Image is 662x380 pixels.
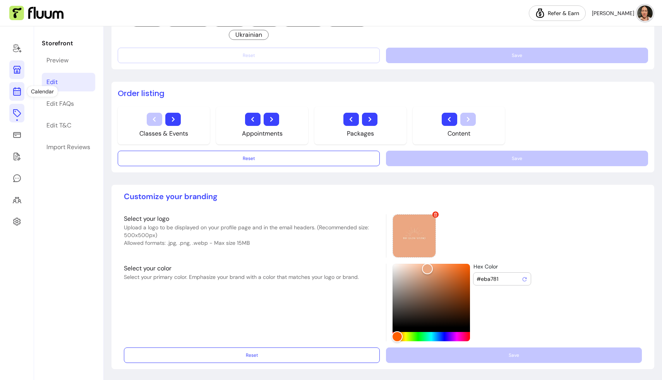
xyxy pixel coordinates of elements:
[124,347,380,363] button: Reset
[124,273,380,281] p: Select your primary color. Emphasize your brand with a color that matches your logo or brand.
[529,5,586,21] a: Refer & Earn
[637,5,653,21] img: avatar
[477,275,521,283] input: Hex Color
[124,214,380,224] p: Select your logo
[42,51,95,70] a: Preview
[9,6,63,21] img: Fluum Logo
[592,9,634,17] span: [PERSON_NAME]
[42,73,95,91] a: Edit
[9,39,24,57] a: Home
[42,39,95,48] p: Storefront
[46,99,74,108] div: Edit FAQs
[473,263,498,270] span: Hex Color
[9,60,24,79] a: Storefront
[27,86,58,97] div: Calendar
[242,129,283,138] div: Appointments
[46,121,71,130] div: Edit T&C
[118,88,648,99] h2: Order listing
[347,129,374,138] div: Packages
[592,5,653,21] button: avatar[PERSON_NAME]
[124,224,380,239] p: Upload a logo to be displayed on your profile page and in the email headers. (Recommended size: 5...
[9,169,24,187] a: My Messages
[124,191,642,202] p: Customize your branding
[46,77,58,87] div: Edit
[46,56,69,65] div: Preview
[42,116,95,135] a: Edit T&C
[9,126,24,144] a: Sales
[393,332,470,341] div: Hue
[448,129,470,138] div: Content
[42,138,95,156] a: Import Reviews
[124,239,380,247] p: Allowed formats: .jpg, .png, .webp - Max size 15MB
[139,129,188,138] div: Classes & Events
[393,264,470,327] div: Color
[118,151,380,166] button: Reset
[393,214,436,258] div: Logo
[9,82,24,101] a: Calendar
[9,191,24,209] a: Clients
[229,30,269,40] span: Ukrainian
[9,104,24,122] a: Offerings
[124,264,380,273] p: Select your color
[9,147,24,166] a: Forms
[46,143,90,152] div: Import Reviews
[42,95,95,113] a: Edit FAQs
[9,212,24,231] a: Settings
[393,215,436,257] img: https://d22cr2pskkweo8.cloudfront.net/41d3318d-72ba-4fb6-8853-24bbefb6d1e9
